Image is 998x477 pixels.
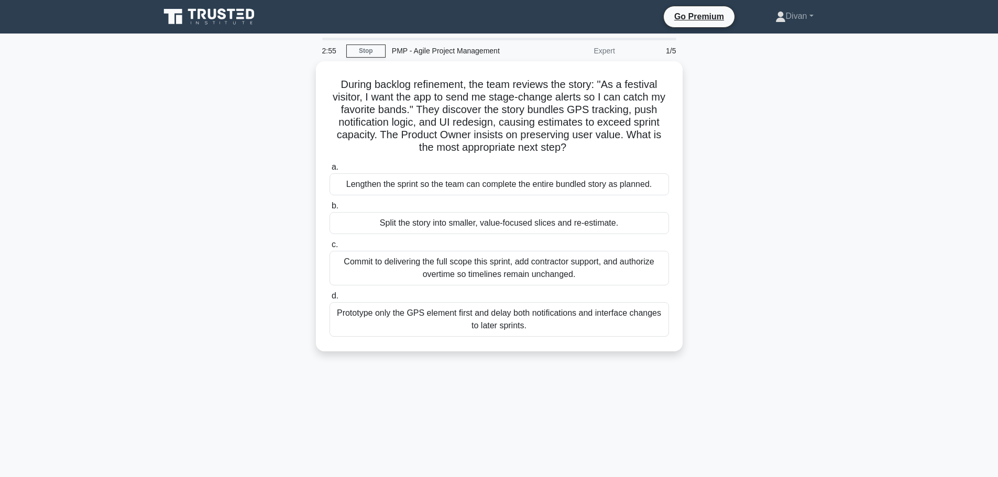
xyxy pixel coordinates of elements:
[330,251,669,285] div: Commit to delivering the full scope this sprint, add contractor support, and authorize overtime s...
[750,6,839,27] a: Divan
[530,40,621,61] div: Expert
[332,201,338,210] span: b.
[332,162,338,171] span: a.
[621,40,683,61] div: 1/5
[346,45,386,58] a: Stop
[332,240,338,249] span: c.
[328,78,670,154] h5: During backlog refinement, the team reviews the story: "As a festival visitor, I want the app to ...
[330,212,669,234] div: Split the story into smaller, value-focused slices and re-estimate.
[332,291,338,300] span: d.
[316,40,346,61] div: 2:55
[668,10,730,23] a: Go Premium
[330,173,669,195] div: Lengthen the sprint so the team can complete the entire bundled story as planned.
[330,302,669,337] div: Prototype only the GPS element first and delay both notifications and interface changes to later ...
[386,40,530,61] div: PMP - Agile Project Management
